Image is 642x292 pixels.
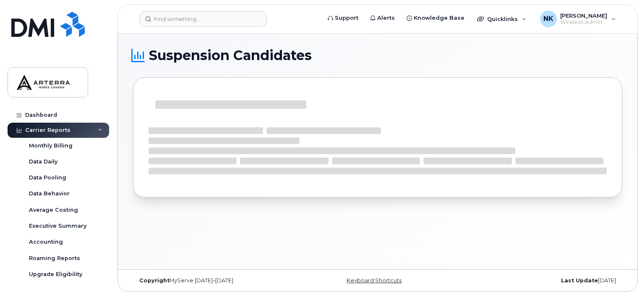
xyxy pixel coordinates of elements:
[561,277,598,284] strong: Last Update
[347,277,402,284] a: Keyboard Shortcuts
[149,49,312,62] span: Suspension Candidates
[139,277,170,284] strong: Copyright
[133,277,296,284] div: MyServe [DATE]–[DATE]
[459,277,622,284] div: [DATE]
